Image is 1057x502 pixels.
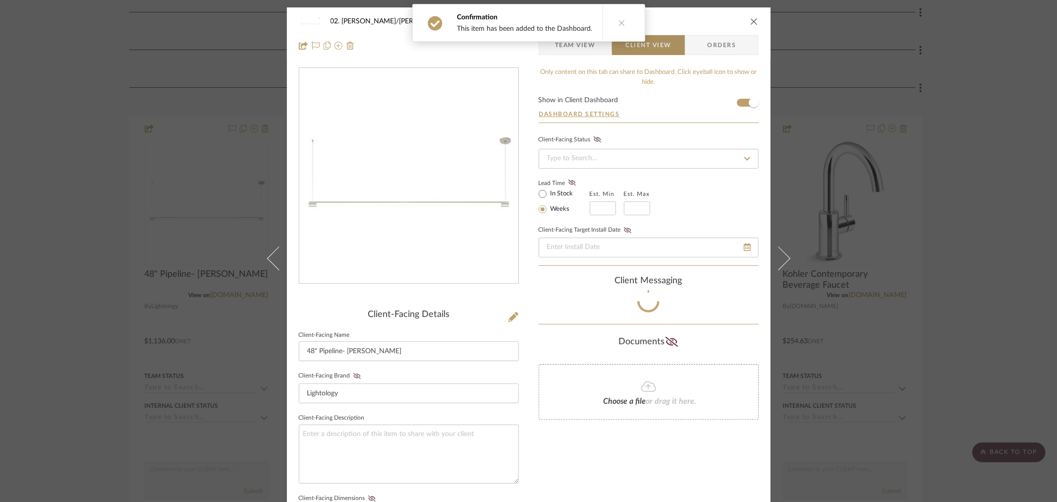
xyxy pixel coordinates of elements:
[696,35,747,55] span: Orders
[299,495,379,502] label: Client-Facing Dimensions
[301,68,516,284] img: 419c138e-76b1-4332-9949-c7ebb832fb3e_436x436.jpg
[299,341,519,361] input: Enter Client-Facing Item Name
[624,190,650,197] label: Est. Max
[331,18,493,25] span: 02. [PERSON_NAME]/[PERSON_NAME] New Con.
[621,227,634,234] button: Client-Facing Target Install Date
[646,397,697,405] span: or drag it here.
[299,383,519,403] input: Enter Client-Facing Brand
[626,35,671,55] span: Client View
[604,397,646,405] span: Choose a file
[539,334,759,350] div: Documents
[539,135,604,145] div: Client-Facing Status
[457,12,593,22] div: Confirmation
[539,238,759,257] input: Enter Install Date
[539,188,590,215] mat-radio-group: Select item type
[539,67,759,87] div: Only content on this tab can share to Dashboard. Click eyeball icon to show or hide.
[539,227,634,234] label: Client-Facing Target Install Date
[350,373,364,379] button: Client-Facing Brand
[365,495,379,502] button: Client-Facing Dimensions
[549,189,573,198] label: In Stock
[457,24,593,33] div: This item has been added to the Dashboard.
[590,190,615,197] label: Est. Min
[539,179,590,188] label: Lead Time
[539,276,759,287] div: client Messaging
[549,205,570,214] label: Weeks
[299,373,364,379] label: Client-Facing Brand
[299,416,365,421] label: Client-Facing Description
[565,178,579,188] button: Lead Time
[539,110,620,119] button: Dashboard Settings
[299,11,323,31] img: 419c138e-76b1-4332-9949-c7ebb832fb3e_48x40.jpg
[299,310,519,320] div: Client-Facing Details
[299,68,518,284] div: 0
[346,42,354,50] img: Remove from project
[539,149,759,169] input: Type to Search…
[299,333,350,338] label: Client-Facing Name
[750,17,759,26] button: close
